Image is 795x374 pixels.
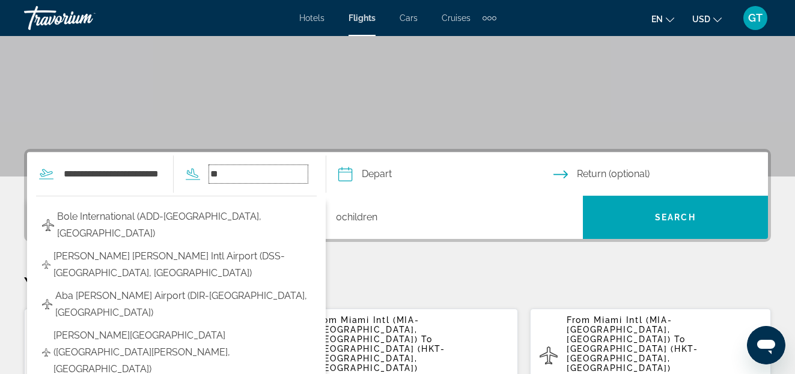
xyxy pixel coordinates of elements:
[740,5,771,31] button: User Menu
[55,288,311,321] span: Aba [PERSON_NAME] Airport (DIR-[GEOGRAPHIC_DATA], [GEOGRAPHIC_DATA])
[651,10,674,28] button: Change language
[36,285,317,324] button: Aba [PERSON_NAME] Airport (DIR-[GEOGRAPHIC_DATA], [GEOGRAPHIC_DATA])
[567,315,672,344] span: Miami Intl (MIA-[GEOGRAPHIC_DATA], [GEOGRAPHIC_DATA])
[24,2,144,34] a: Travorium
[36,205,317,245] button: Bole International (ADD-[GEOGRAPHIC_DATA], [GEOGRAPHIC_DATA])
[57,208,311,242] span: Bole International (ADD-[GEOGRAPHIC_DATA], [GEOGRAPHIC_DATA])
[692,14,710,24] span: USD
[338,152,553,196] button: Select depart date
[553,152,769,196] button: Select return date
[674,334,685,344] span: To
[421,334,432,344] span: To
[400,13,418,23] a: Cars
[655,213,696,222] span: Search
[342,211,377,223] span: Children
[442,13,471,23] a: Cruises
[577,166,650,182] span: Return (optional)
[299,13,324,23] a: Hotels
[314,344,445,373] span: [GEOGRAPHIC_DATA] (HKT-[GEOGRAPHIC_DATA], [GEOGRAPHIC_DATA])
[53,248,311,282] span: [PERSON_NAME] [PERSON_NAME] Intl Airport (DSS-[GEOGRAPHIC_DATA], [GEOGRAPHIC_DATA])
[483,8,496,28] button: Extra navigation items
[692,10,722,28] button: Change currency
[748,12,763,24] span: GT
[747,326,785,364] iframe: Button to launch messaging window
[349,13,376,23] a: Flights
[651,14,663,24] span: en
[336,209,377,226] span: 0
[36,245,317,285] button: [PERSON_NAME] [PERSON_NAME] Intl Airport (DSS-[GEOGRAPHIC_DATA], [GEOGRAPHIC_DATA])
[314,315,419,344] span: Miami Intl (MIA-[GEOGRAPHIC_DATA], [GEOGRAPHIC_DATA])
[567,315,591,325] span: From
[583,196,768,239] button: Search
[567,344,698,373] span: [GEOGRAPHIC_DATA] (HKT-[GEOGRAPHIC_DATA], [GEOGRAPHIC_DATA])
[24,272,771,296] p: Your Recent Searches
[27,152,768,239] div: Search widget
